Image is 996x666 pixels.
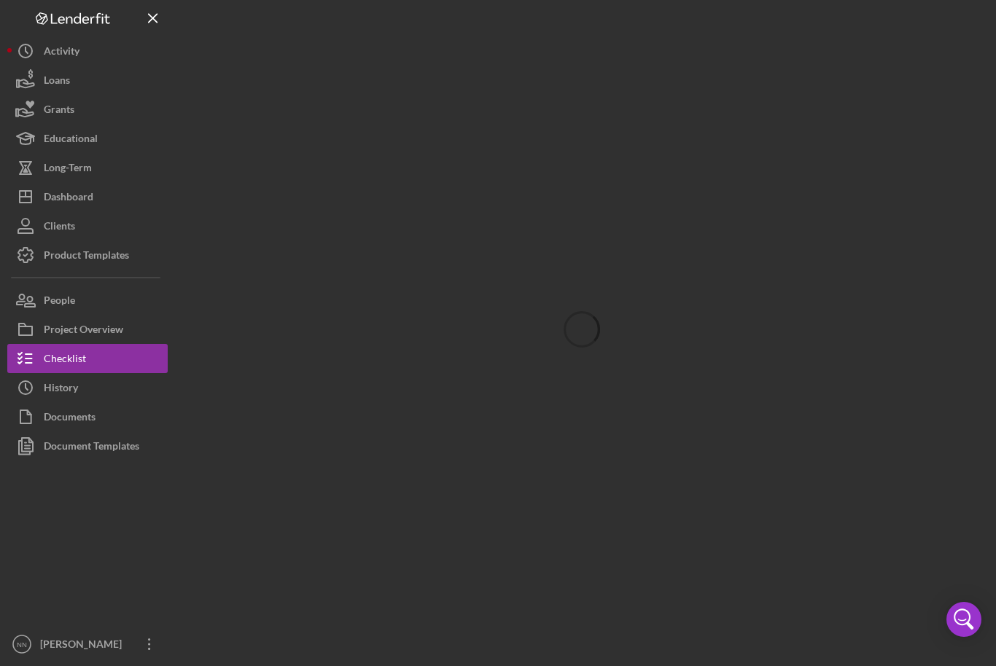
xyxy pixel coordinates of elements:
div: Long-Term [44,153,92,186]
div: Clients [44,211,75,244]
button: Loans [7,66,168,95]
div: Grants [44,95,74,128]
div: Project Overview [44,315,123,348]
button: Documents [7,402,168,431]
button: Project Overview [7,315,168,344]
div: Documents [44,402,96,435]
button: NN[PERSON_NAME] [7,630,168,659]
div: History [44,373,78,406]
button: Document Templates [7,431,168,461]
div: Activity [44,36,79,69]
button: Product Templates [7,240,168,270]
div: Educational [44,124,98,157]
div: Product Templates [44,240,129,273]
button: Checklist [7,344,168,373]
button: Long-Term [7,153,168,182]
button: Educational [7,124,168,153]
text: NN [17,640,27,649]
button: Dashboard [7,182,168,211]
div: Dashboard [44,182,93,215]
button: People [7,286,168,315]
button: History [7,373,168,402]
button: Clients [7,211,168,240]
div: People [44,286,75,318]
div: Checklist [44,344,86,377]
div: Open Intercom Messenger [946,602,981,637]
div: Document Templates [44,431,139,464]
div: [PERSON_NAME] [36,630,131,662]
button: Activity [7,36,168,66]
div: Loans [44,66,70,98]
button: Grants [7,95,168,124]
